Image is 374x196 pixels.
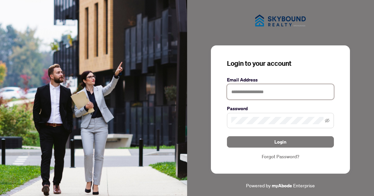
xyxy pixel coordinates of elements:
span: Powered by [246,182,271,188]
span: Login [274,137,286,147]
label: Email Address [227,76,334,83]
img: ma-logo [247,7,314,34]
h3: Login to your account [227,59,334,68]
button: Login [227,136,334,148]
label: Password [227,105,334,112]
a: myAbode [272,182,292,189]
span: Enterprise [293,182,315,188]
a: Forgot Password? [227,153,334,160]
span: eye-invisible [325,118,330,123]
